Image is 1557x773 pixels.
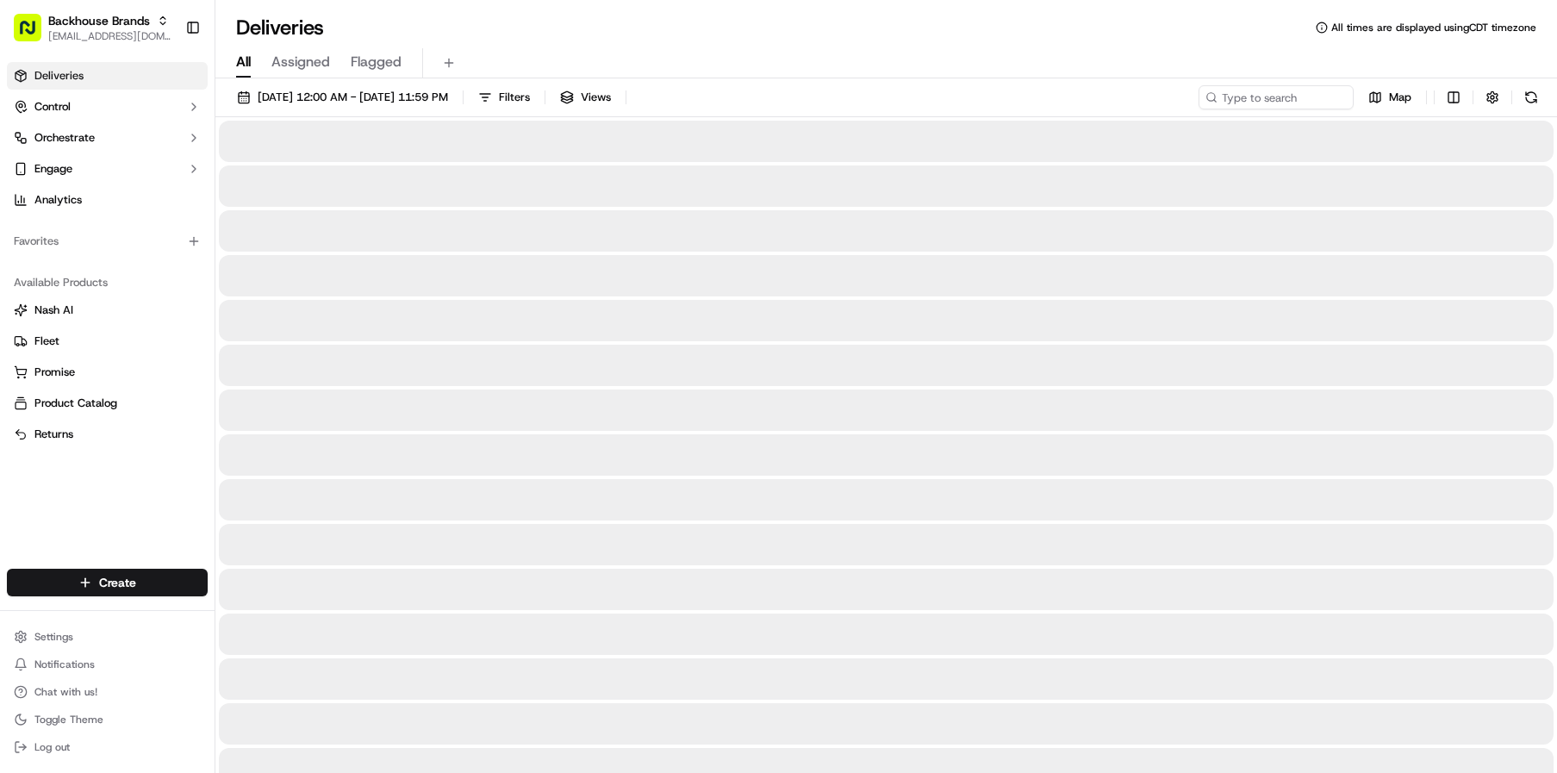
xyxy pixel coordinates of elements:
button: Nash AI [7,296,208,324]
a: Analytics [7,186,208,214]
span: Deliveries [34,68,84,84]
span: Engage [34,161,72,177]
span: Fleet [34,334,59,349]
span: Settings [34,630,73,644]
button: Views [552,85,619,109]
span: Filters [499,90,530,105]
button: Orchestrate [7,124,208,152]
div: Favorites [7,228,208,255]
span: Log out [34,740,70,754]
a: Product Catalog [14,396,201,411]
a: Promise [14,365,201,380]
a: Returns [14,427,201,442]
button: Returns [7,421,208,448]
a: Deliveries [7,62,208,90]
button: Backhouse Brands[EMAIL_ADDRESS][DOMAIN_NAME] [7,7,178,48]
span: Flagged [351,52,402,72]
a: Nash AI [14,302,201,318]
button: Toggle Theme [7,708,208,732]
h1: Deliveries [236,14,324,41]
button: Product Catalog [7,390,208,417]
button: Engage [7,155,208,183]
span: Control [34,99,71,115]
button: [EMAIL_ADDRESS][DOMAIN_NAME] [48,29,171,43]
span: All [236,52,251,72]
button: Fleet [7,327,208,355]
button: [DATE] 12:00 AM - [DATE] 11:59 PM [229,85,456,109]
span: Toggle Theme [34,713,103,726]
button: Create [7,569,208,596]
button: Settings [7,625,208,649]
span: Chat with us! [34,685,97,699]
span: Create [99,574,136,591]
button: Control [7,93,208,121]
button: Refresh [1519,85,1543,109]
button: Notifications [7,652,208,676]
span: Nash AI [34,302,73,318]
span: Promise [34,365,75,380]
button: Log out [7,735,208,759]
button: Map [1361,85,1419,109]
button: Chat with us! [7,680,208,704]
span: Notifications [34,658,95,671]
input: Type to search [1199,85,1354,109]
span: Assigned [271,52,330,72]
span: Views [581,90,611,105]
button: Filters [470,85,538,109]
span: [DATE] 12:00 AM - [DATE] 11:59 PM [258,90,448,105]
span: Product Catalog [34,396,117,411]
a: Fleet [14,334,201,349]
span: Returns [34,427,73,442]
span: Analytics [34,192,82,208]
button: Backhouse Brands [48,12,150,29]
span: Orchestrate [34,130,95,146]
button: Promise [7,358,208,386]
div: Available Products [7,269,208,296]
span: Map [1389,90,1411,105]
span: All times are displayed using CDT timezone [1331,21,1536,34]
